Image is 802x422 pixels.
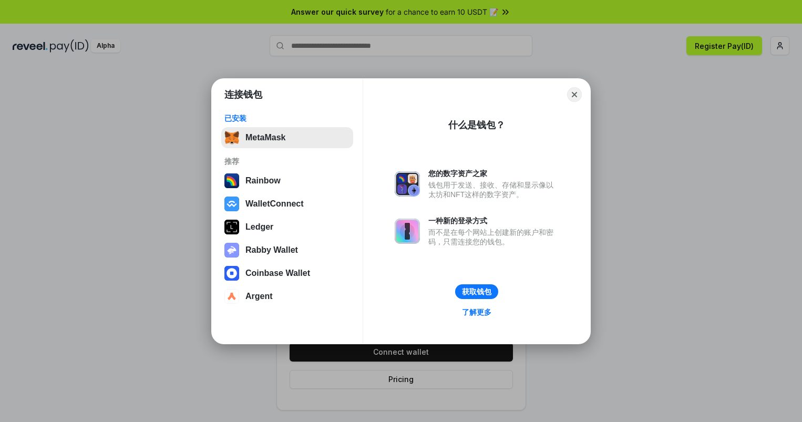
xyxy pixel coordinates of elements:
div: 钱包用于发送、接收、存储和显示像以太坊和NFT这样的数字资产。 [428,180,559,199]
div: Coinbase Wallet [245,269,310,278]
button: Rainbow [221,170,353,191]
div: 获取钱包 [462,287,491,296]
button: Argent [221,286,353,307]
img: svg+xml,%3Csvg%20fill%3D%22none%22%20height%3D%2233%22%20viewBox%3D%220%200%2035%2033%22%20width%... [224,130,239,145]
a: 了解更多 [456,305,498,319]
div: Ledger [245,222,273,232]
button: Rabby Wallet [221,240,353,261]
img: svg+xml,%3Csvg%20xmlns%3D%22http%3A%2F%2Fwww.w3.org%2F2000%2Fsvg%22%20fill%3D%22none%22%20viewBox... [395,171,420,197]
div: WalletConnect [245,199,304,209]
div: 已安装 [224,114,350,123]
div: 了解更多 [462,307,491,317]
h1: 连接钱包 [224,88,262,101]
div: Rabby Wallet [245,245,298,255]
button: WalletConnect [221,193,353,214]
button: Coinbase Wallet [221,263,353,284]
div: 什么是钱包？ [448,119,505,131]
div: 您的数字资产之家 [428,169,559,178]
img: svg+xml,%3Csvg%20width%3D%2228%22%20height%3D%2228%22%20viewBox%3D%220%200%2028%2028%22%20fill%3D... [224,266,239,281]
img: svg+xml,%3Csvg%20width%3D%2228%22%20height%3D%2228%22%20viewBox%3D%220%200%2028%2028%22%20fill%3D... [224,197,239,211]
div: MetaMask [245,133,285,142]
button: Close [567,87,582,102]
div: Argent [245,292,273,301]
img: svg+xml,%3Csvg%20xmlns%3D%22http%3A%2F%2Fwww.w3.org%2F2000%2Fsvg%22%20width%3D%2228%22%20height%3... [224,220,239,234]
div: 推荐 [224,157,350,166]
img: svg+xml,%3Csvg%20width%3D%22120%22%20height%3D%22120%22%20viewBox%3D%220%200%20120%20120%22%20fil... [224,173,239,188]
div: 一种新的登录方式 [428,216,559,225]
button: MetaMask [221,127,353,148]
div: 而不是在每个网站上创建新的账户和密码，只需连接您的钱包。 [428,228,559,246]
button: Ledger [221,217,353,238]
img: svg+xml,%3Csvg%20xmlns%3D%22http%3A%2F%2Fwww.w3.org%2F2000%2Fsvg%22%20fill%3D%22none%22%20viewBox... [395,219,420,244]
div: Rainbow [245,176,281,186]
button: 获取钱包 [455,284,498,299]
img: svg+xml,%3Csvg%20xmlns%3D%22http%3A%2F%2Fwww.w3.org%2F2000%2Fsvg%22%20fill%3D%22none%22%20viewBox... [224,243,239,258]
img: svg+xml,%3Csvg%20width%3D%2228%22%20height%3D%2228%22%20viewBox%3D%220%200%2028%2028%22%20fill%3D... [224,289,239,304]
